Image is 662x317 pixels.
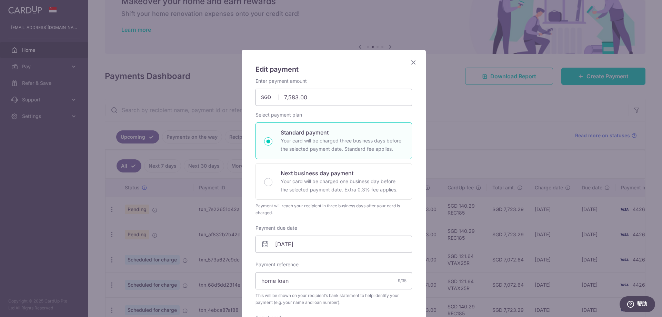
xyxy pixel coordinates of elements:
input: 0.00 [255,89,412,106]
span: SGD [261,94,279,101]
iframe: 打开一个小组件，您可以在其中找到更多信息 [619,296,655,314]
div: Payment will reach your recipient in three business days after your card is charged. [255,202,412,216]
h5: Edit payment [255,64,412,75]
label: Select payment plan [255,111,302,118]
label: Payment due date [255,225,297,231]
div: 9/35 [398,277,407,284]
p: Next business day payment [281,169,403,177]
p: Your card will be charged one business day before the selected payment date. Extra 0.3% fee applies. [281,177,403,194]
p: Your card will be charged three business days before the selected payment date. Standard fee appl... [281,137,403,153]
p: Standard payment [281,128,403,137]
input: DD / MM / YYYY [255,236,412,253]
span: This will be shown on your recipient’s bank statement to help identify your payment (e.g. your na... [255,292,412,306]
button: Close [409,58,418,67]
label: Payment reference [255,261,299,268]
label: Enter payment amount [255,78,307,85]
